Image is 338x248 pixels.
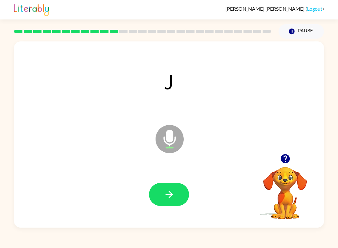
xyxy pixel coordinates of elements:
[225,6,324,12] div: ( )
[155,65,183,97] span: J
[279,24,324,39] button: Pause
[307,6,322,12] a: Logout
[14,3,49,16] img: Literably
[254,157,316,220] video: Your browser must support playing .mp4 files to use Literably. Please try using another browser.
[225,6,305,12] span: [PERSON_NAME] [PERSON_NAME]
